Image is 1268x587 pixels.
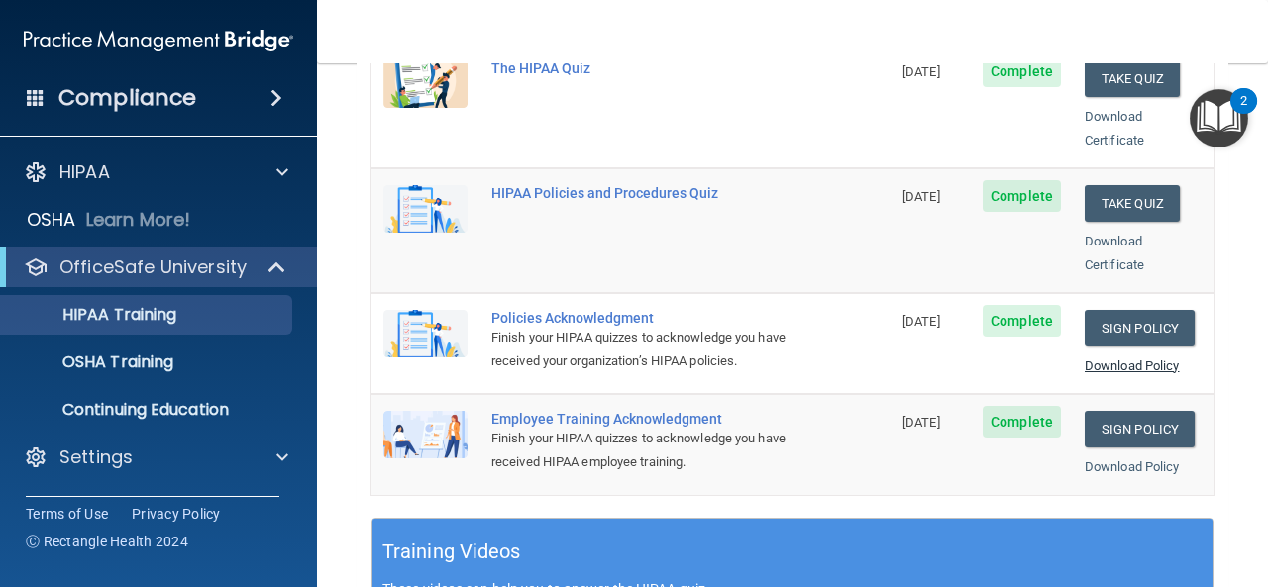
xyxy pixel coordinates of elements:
div: Employee Training Acknowledgment [491,411,792,427]
p: OfficeSafe University [59,255,247,279]
span: Complete [983,180,1061,212]
h5: Training Videos [382,535,521,569]
a: Privacy Policy [132,504,221,524]
div: Finish your HIPAA quizzes to acknowledge you have received your organization’s HIPAA policies. [491,326,792,373]
p: Learn More! [86,208,191,232]
span: [DATE] [902,314,940,329]
a: Settings [24,445,288,469]
span: Ⓒ Rectangle Health 2024 [26,532,188,551]
p: HIPAA [59,160,110,184]
span: [DATE] [902,64,940,79]
a: Download Policy [1085,459,1180,474]
a: OfficeSafe University [24,255,287,279]
a: Download Certificate [1085,234,1144,272]
div: The HIPAA Quiz [491,60,792,76]
button: Take Quiz [1085,185,1180,222]
a: Sign Policy [1085,310,1195,346]
a: Download Certificate [1085,109,1144,147]
p: Continuing Education [13,400,283,420]
button: Open Resource Center, 2 new notifications [1190,89,1248,147]
div: Policies Acknowledgment [491,310,792,326]
span: Complete [983,305,1061,337]
div: 2 [1240,101,1247,127]
img: PMB logo [24,21,293,60]
span: [DATE] [902,415,940,430]
span: Complete [983,406,1061,438]
span: [DATE] [902,189,940,204]
a: Sign Policy [1085,411,1195,447]
span: Complete [983,55,1061,87]
button: Take Quiz [1085,60,1180,97]
p: OSHA [27,208,76,232]
p: OSHA Training [13,352,173,372]
p: Settings [59,445,133,469]
div: Finish your HIPAA quizzes to acknowledge you have received HIPAA employee training. [491,427,792,474]
p: HIPAA Training [13,305,176,325]
h4: Compliance [58,84,196,112]
a: HIPAA [24,160,288,184]
a: Terms of Use [26,504,108,524]
a: Download Policy [1085,358,1180,373]
div: HIPAA Policies and Procedures Quiz [491,185,792,201]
